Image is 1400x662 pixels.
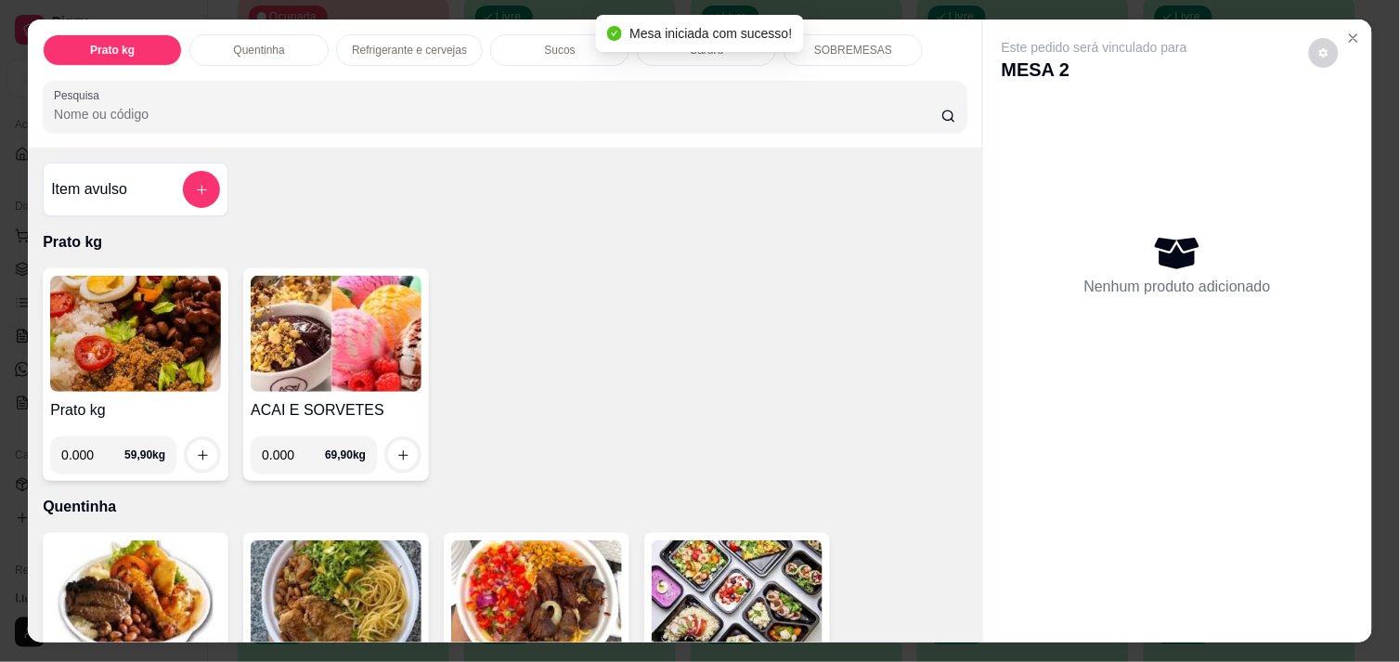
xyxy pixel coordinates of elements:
h4: Item avulso [51,178,127,201]
img: product-image [451,540,622,656]
p: MESA 2 [1002,57,1187,83]
p: SOBREMESAS [814,43,892,58]
h4: Prato kg [50,399,221,422]
input: Pesquisa [54,105,941,123]
img: product-image [251,540,421,656]
button: add-separate-item [183,171,220,208]
p: Refrigerante e cervejas [352,43,467,58]
p: Caruru [690,43,724,58]
p: Quentinha [233,43,284,58]
p: Prato kg [90,43,135,58]
p: Prato kg [43,231,967,253]
p: Quentinha [43,496,967,518]
input: 0.00 [262,436,325,474]
p: Este pedido será vinculado para [1002,38,1187,57]
span: Mesa iniciada com sucesso! [629,26,792,41]
label: Pesquisa [54,87,106,103]
img: product-image [251,276,421,392]
button: Close [1339,23,1368,53]
button: decrease-product-quantity [1309,38,1339,68]
span: check-circle [607,26,622,41]
p: Nenhum produto adicionado [1084,276,1271,298]
h4: ACAI E SORVETES [251,399,421,422]
img: product-image [50,276,221,392]
button: increase-product-quantity [388,440,418,470]
img: product-image [50,540,221,656]
input: 0.00 [61,436,124,474]
p: Sucos [545,43,576,58]
img: product-image [652,540,823,656]
button: increase-product-quantity [188,440,217,470]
